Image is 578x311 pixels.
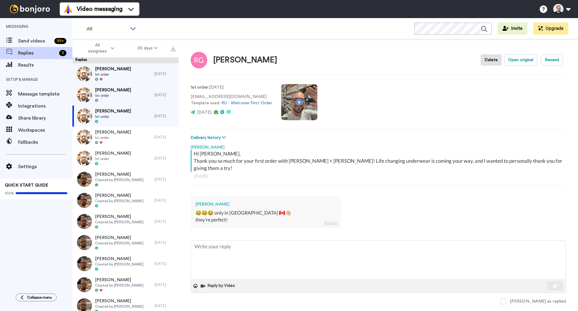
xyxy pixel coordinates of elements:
[95,304,144,309] span: Created by [PERSON_NAME]
[197,110,211,115] span: [DATE]
[18,49,57,57] span: Replies
[510,298,566,304] div: [PERSON_NAME] as replied
[95,156,131,161] span: 1st order
[95,150,131,156] span: [PERSON_NAME]
[95,241,144,246] span: Created by [PERSON_NAME]
[95,72,131,77] span: 1st order
[95,193,144,199] span: [PERSON_NAME]
[213,56,277,64] div: [PERSON_NAME]
[95,283,144,288] span: Created by [PERSON_NAME]
[72,169,179,190] a: [PERSON_NAME]Created by [PERSON_NAME][DATE]
[194,150,564,172] div: Hi [PERSON_NAME], Thank you so much for your first order with [PERSON_NAME] + [PERSON_NAME]! Life...
[72,57,179,63] div: Replies
[200,281,237,291] button: Reply by Video
[191,85,208,90] strong: 1st order
[5,183,48,187] span: QUICK START GUIDE
[221,101,272,105] a: RU - Welcome First Order
[77,214,92,229] img: 2b468c78-32b4-496f-8190-fe05fb829b56-thumb.jpg
[77,130,92,145] img: efa524da-70a9-41f2-aa42-4cb2d5cfdec7-thumb.jpg
[77,256,92,271] img: 2b468c78-32b4-496f-8190-fe05fb829b56-thumb.jpg
[481,54,502,66] button: Delete
[154,177,176,182] div: [DATE]
[195,201,336,207] div: [PERSON_NAME]
[77,151,92,166] img: efa524da-70a9-41f2-aa42-4cb2d5cfdec7-thumb.jpg
[95,66,131,72] span: [PERSON_NAME]
[154,114,176,118] div: [DATE]
[85,42,110,54] span: All assignees
[72,274,179,295] a: [PERSON_NAME]Created by [PERSON_NAME][DATE]
[533,23,568,35] button: Upgrade
[7,5,52,13] img: bj-logo-header-white.svg
[72,105,179,127] a: [PERSON_NAME]1st order[DATE]
[171,46,176,51] img: export.svg
[72,63,179,84] a: [PERSON_NAME]1st order[DATE]
[126,43,169,54] button: 30 days
[18,37,52,45] span: Send videos
[63,4,73,14] img: vm-color.svg
[72,127,179,148] a: [PERSON_NAME]1st order[DATE]
[95,87,131,93] span: [PERSON_NAME]
[195,216,336,223] div: they're perfect!
[154,135,176,140] div: [DATE]
[95,214,144,220] span: [PERSON_NAME]
[59,50,66,56] div: 3
[18,163,72,170] span: Settings
[95,93,131,98] span: 1st order
[504,54,537,66] button: Open original
[154,303,176,308] div: [DATE]
[95,129,131,135] span: [PERSON_NAME]
[16,294,57,301] button: Collapse menu
[77,5,122,13] span: Video messaging
[18,102,72,110] span: Integrations
[77,193,92,208] img: 2b468c78-32b4-496f-8190-fe05fb829b56-thumb.jpg
[18,139,72,146] span: Fallbacks
[324,221,337,227] div: [DATE]
[95,277,144,283] span: [PERSON_NAME]
[95,114,131,119] span: 1st order
[154,198,176,203] div: [DATE]
[191,134,227,141] button: Delivery history
[552,284,559,288] img: send-white.svg
[5,191,14,196] span: 100%
[154,240,176,245] div: [DATE]
[194,173,562,179] div: [DATE]
[72,232,179,253] a: [PERSON_NAME]Created by [PERSON_NAME][DATE]
[95,199,144,203] span: Created by [PERSON_NAME]
[195,209,336,216] div: 😂😂😂 only in [GEOGRAPHIC_DATA] 🇨🇦👋🏼
[498,23,527,35] button: Invite
[72,211,179,232] a: [PERSON_NAME]Created by [PERSON_NAME][DATE]
[95,256,144,262] span: [PERSON_NAME]
[87,25,127,33] span: All
[77,277,92,292] img: 2b468c78-32b4-496f-8190-fe05fb829b56-thumb.jpg
[95,262,144,267] span: Created by [PERSON_NAME]
[18,115,72,122] span: Share library
[72,148,179,169] a: [PERSON_NAME]1st order[DATE]
[72,84,179,105] a: [PERSON_NAME]1st order[DATE]
[74,40,126,57] button: All assignees
[154,156,176,161] div: [DATE]
[169,44,177,53] button: Export all results that match these filters now.
[191,84,272,91] p: : [DATE]
[77,172,92,187] img: 2b468c78-32b4-496f-8190-fe05fb829b56-thumb.jpg
[95,235,144,241] span: [PERSON_NAME]
[18,127,72,134] span: Workspaces
[77,66,92,81] img: efa524da-70a9-41f2-aa42-4cb2d5cfdec7-thumb.jpg
[18,61,72,69] span: Results
[27,295,52,300] span: Collapse menu
[77,108,92,124] img: efa524da-70a9-41f2-aa42-4cb2d5cfdec7-thumb.jpg
[154,219,176,224] div: [DATE]
[95,171,144,177] span: [PERSON_NAME]
[95,177,144,182] span: Created by [PERSON_NAME]
[541,54,563,66] button: Resend
[154,261,176,266] div: [DATE]
[77,87,92,102] img: efa524da-70a9-41f2-aa42-4cb2d5cfdec7-thumb.jpg
[154,282,176,287] div: [DATE]
[95,298,144,304] span: [PERSON_NAME]
[191,94,272,106] p: [EMAIL_ADDRESS][DOMAIN_NAME] Template used:
[154,93,176,97] div: [DATE]
[72,190,179,211] a: [PERSON_NAME]Created by [PERSON_NAME][DATE]
[18,90,72,98] span: Message template
[72,253,179,274] a: [PERSON_NAME]Created by [PERSON_NAME][DATE]
[191,141,566,150] div: [PERSON_NAME]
